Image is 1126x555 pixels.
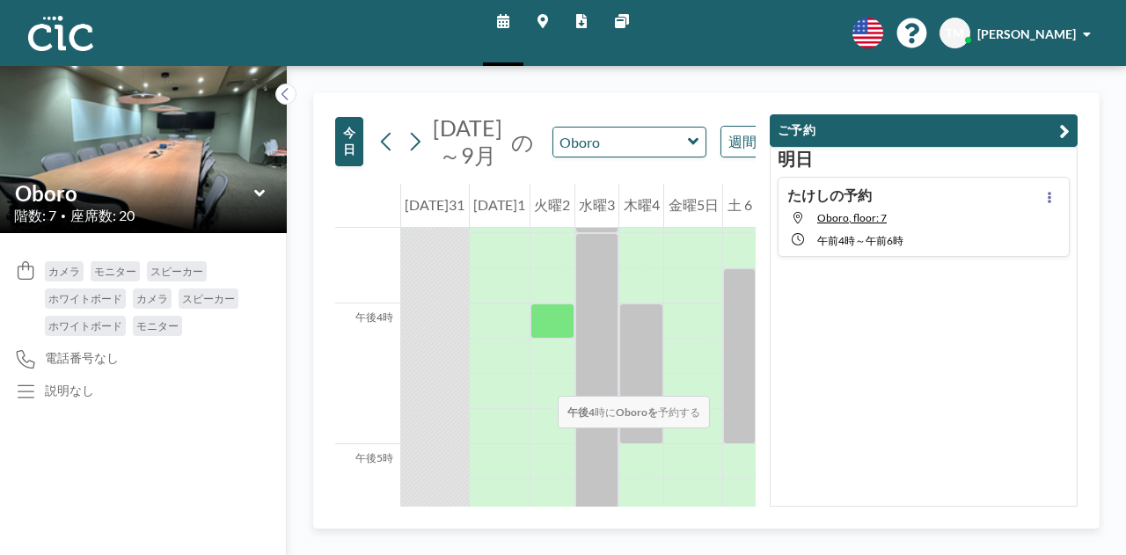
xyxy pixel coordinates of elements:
[595,405,616,419] font: 時に
[669,196,719,213] font: 金曜5日
[787,186,872,203] font: たけしの予約
[728,133,799,150] font: 週間ビュー
[28,16,93,51] img: 組織ロゴ
[624,196,660,213] font: 木曜4
[616,405,658,419] font: Oboroを
[15,180,254,206] input: 朧
[778,148,813,169] font: 明日
[817,234,855,247] font: 午前4時
[343,125,355,157] font: 今日
[70,207,135,223] font: 座席数: 20
[48,319,122,332] font: ホワイトボード
[977,26,1076,41] font: [PERSON_NAME]
[534,196,570,213] font: 火曜2
[511,128,534,155] font: の
[778,122,815,137] font: ご予約
[150,265,203,278] font: スピーカー
[866,234,903,247] font: 午前6時
[136,292,168,305] font: カメラ
[553,128,688,157] input: Oboro
[721,127,874,157] div: オプションを検索
[335,117,363,166] button: 今日
[94,265,136,278] font: モニター
[136,319,179,332] font: モニター
[48,265,80,278] font: カメラ
[433,114,502,168] font: [DATE]～9月
[45,383,94,398] font: 説明なし
[48,292,122,305] font: ホワイトボード
[405,196,464,213] font: [DATE]31
[579,196,615,213] font: 水曜3
[355,310,393,324] font: 午後4時
[946,26,964,40] font: TM
[770,114,1078,147] button: ご予約
[45,350,119,365] font: 電話番号なし
[473,196,525,213] font: [DATE]1
[817,211,887,224] span: 朧、7階
[61,210,66,221] font: •
[14,207,56,223] font: 階数: 7
[855,234,866,247] font: ～
[728,196,752,213] font: 土 6
[658,405,700,419] font: 予約する
[567,405,595,419] font: 午後4
[182,292,235,305] font: スピーカー
[355,451,393,464] font: 午後5時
